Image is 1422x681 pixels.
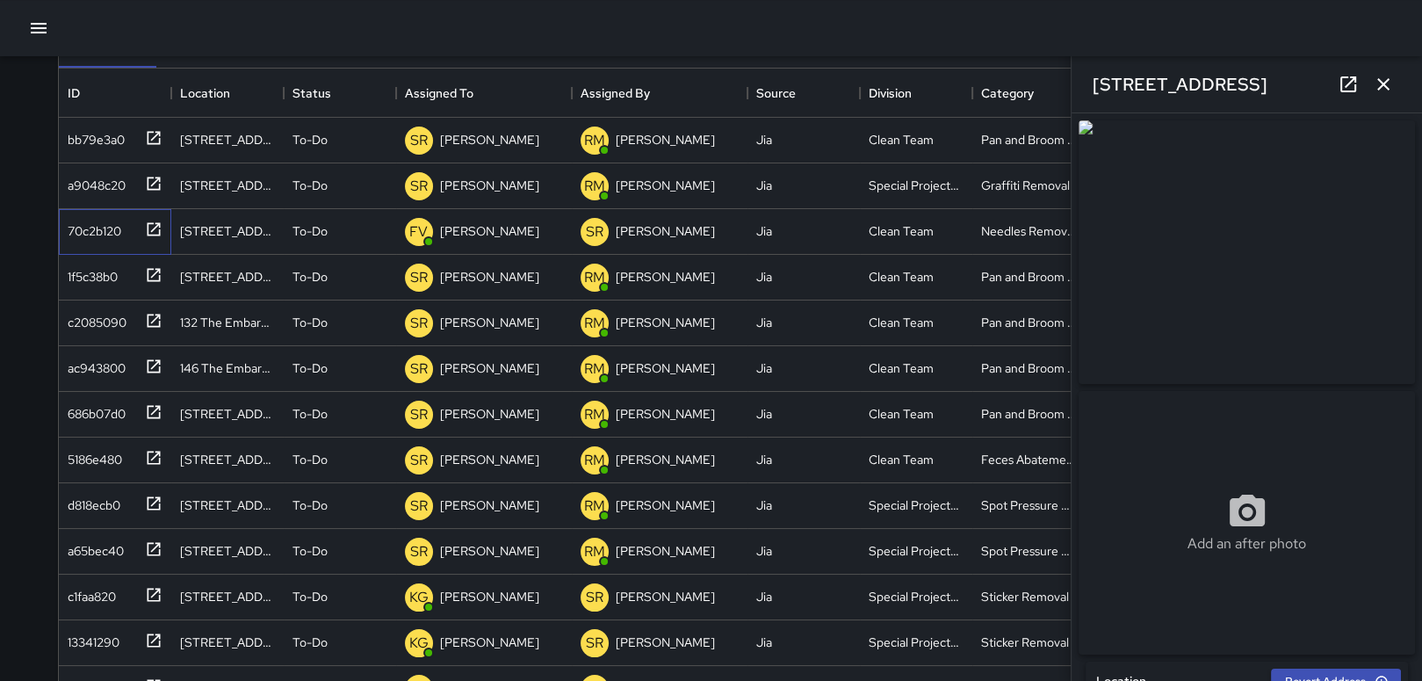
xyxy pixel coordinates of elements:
[171,69,284,118] div: Location
[180,634,275,651] div: 215 Market Street
[584,359,605,380] p: RM
[860,69,972,118] div: Division
[410,450,428,471] p: SR
[981,69,1034,118] div: Category
[440,588,539,605] p: [PERSON_NAME]
[981,177,1070,194] div: Graffiti Removal
[61,581,116,605] div: c1faa820
[292,69,331,118] div: Status
[616,177,715,194] p: [PERSON_NAME]
[616,451,715,468] p: [PERSON_NAME]
[869,405,934,423] div: Clean Team
[869,496,964,514] div: Special Projects Team
[869,268,934,286] div: Clean Team
[981,588,1069,605] div: Sticker Removal
[410,496,428,517] p: SR
[284,69,396,118] div: Status
[584,313,605,334] p: RM
[405,69,473,118] div: Assigned To
[409,587,429,608] p: KG
[869,314,934,331] div: Clean Team
[59,69,171,118] div: ID
[180,359,275,377] div: 146 The Embarcadero
[616,588,715,605] p: [PERSON_NAME]
[756,405,772,423] div: Jia
[869,588,964,605] div: Special Projects Team
[292,359,328,377] p: To-Do
[869,542,964,560] div: Special Projects Team
[981,542,1076,560] div: Spot Pressure Washing
[981,314,1076,331] div: Pan and Broom Block Faces
[584,176,605,197] p: RM
[61,627,119,651] div: 13341290
[61,124,125,149] div: bb79e3a0
[292,542,328,560] p: To-Do
[292,451,328,468] p: To-Do
[292,405,328,423] p: To-Do
[869,131,934,149] div: Clean Team
[180,222,275,240] div: 2 Mission Street
[756,451,772,468] div: Jia
[180,451,275,468] div: 165 Steuart Street
[61,444,122,468] div: 5186e480
[410,359,428,380] p: SR
[584,541,605,562] p: RM
[869,451,934,468] div: Clean Team
[440,359,539,377] p: [PERSON_NAME]
[981,359,1076,377] div: Pan and Broom Block Faces
[981,405,1076,423] div: Pan and Broom Block Faces
[292,314,328,331] p: To-Do
[410,541,428,562] p: SR
[180,542,275,560] div: 532 Market Street
[180,69,230,118] div: Location
[756,359,772,377] div: Jia
[410,313,428,334] p: SR
[972,69,1085,118] div: Category
[616,314,715,331] p: [PERSON_NAME]
[180,405,275,423] div: 115 Steuart Street
[586,587,603,608] p: SR
[292,177,328,194] p: To-Do
[440,131,539,149] p: [PERSON_NAME]
[869,177,964,194] div: Special Projects Team
[440,542,539,560] p: [PERSON_NAME]
[61,535,124,560] div: a65bec40
[981,268,1076,286] div: Pan and Broom Block Faces
[869,634,964,651] div: Special Projects Team
[292,496,328,514] p: To-Do
[440,405,539,423] p: [PERSON_NAME]
[756,177,772,194] div: Jia
[61,352,126,377] div: ac943800
[440,634,539,651] p: [PERSON_NAME]
[292,634,328,651] p: To-Do
[756,69,796,118] div: Source
[396,69,572,118] div: Assigned To
[572,69,747,118] div: Assigned By
[981,131,1076,149] div: Pan and Broom Block Faces
[180,268,275,286] div: 2 Mission Street
[61,307,126,331] div: c2085090
[756,222,772,240] div: Jia
[440,222,539,240] p: [PERSON_NAME]
[61,215,121,240] div: 70c2b120
[869,69,912,118] div: Division
[756,314,772,331] div: Jia
[747,69,860,118] div: Source
[581,69,650,118] div: Assigned By
[584,267,605,288] p: RM
[292,588,328,605] p: To-Do
[586,633,603,654] p: SR
[584,496,605,517] p: RM
[180,314,275,331] div: 132 The Embarcadero
[409,633,429,654] p: KG
[292,131,328,149] p: To-Do
[586,221,603,243] p: SR
[756,131,772,149] div: Jia
[584,130,605,151] p: RM
[869,222,934,240] div: Clean Team
[440,177,539,194] p: [PERSON_NAME]
[616,496,715,514] p: [PERSON_NAME]
[981,496,1076,514] div: Spot Pressure Washing
[616,405,715,423] p: [PERSON_NAME]
[981,451,1076,468] div: Feces Abatement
